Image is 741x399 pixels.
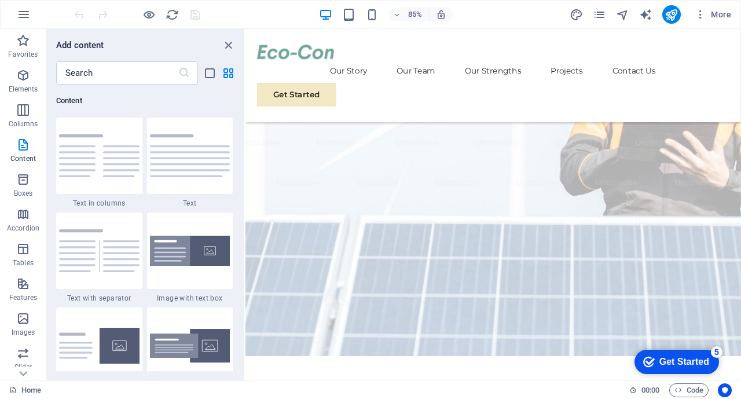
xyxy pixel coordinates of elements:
[56,61,178,85] input: Search
[9,6,93,30] div: Get Started 5 items remaining, 0% complete
[34,13,83,23] div: Get Started
[639,8,652,21] i: AI Writer
[150,236,230,266] img: image-with-text-box.svg
[639,8,653,21] button: text_generator
[221,38,235,52] button: close panel
[674,383,703,397] span: Code
[629,383,660,397] h6: Session time
[14,189,33,198] p: Boxes
[147,294,233,303] span: Image with text box
[7,224,39,233] p: Accordion
[9,85,38,94] p: Elements
[56,294,142,303] span: Text with separator
[641,383,659,397] span: 00 00
[150,134,230,177] img: text.svg
[14,363,32,372] p: Slider
[56,38,104,52] h6: Add content
[147,199,233,208] span: Text
[13,258,34,268] p: Tables
[56,213,142,303] div: Text with separator
[9,119,38,129] p: Columns
[690,5,736,24] button: More
[59,229,140,272] img: text-with-separator.svg
[9,293,37,302] p: Features
[616,8,629,21] i: Navigator
[8,50,38,59] p: Favorites
[142,8,156,21] button: Click here to leave preview mode and continue editing
[56,94,233,108] h6: Content
[56,118,142,208] div: Text in columns
[147,118,233,208] div: Text
[85,2,97,14] div: 5
[221,66,235,80] button: grid-view
[166,8,179,21] i: Reload page
[570,8,583,21] i: Design (Ctrl+Alt+Y)
[165,8,179,21] button: reload
[695,9,731,20] span: More
[10,154,36,163] p: Content
[59,134,140,177] img: text-in-columns.svg
[150,329,230,363] img: text-image-overlap.svg
[616,8,630,21] button: navigator
[203,66,217,80] button: list-view
[406,8,424,21] h6: 85%
[147,213,233,303] div: Image with text box
[593,8,607,21] button: pages
[388,8,430,21] button: 85%
[9,383,41,397] a: Click to cancel selection. Double-click to open Pages
[570,8,584,21] button: design
[665,8,678,21] i: Publish
[56,199,142,208] span: Text in columns
[662,5,681,24] button: publish
[593,8,606,21] i: Pages (Ctrl+Alt+S)
[669,383,709,397] button: Code
[650,386,651,394] span: :
[436,9,446,20] i: On resize automatically adjust zoom level to fit chosen device.
[12,328,35,337] p: Images
[59,328,140,364] img: text-with-image-v4.svg
[718,383,732,397] button: Usercentrics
